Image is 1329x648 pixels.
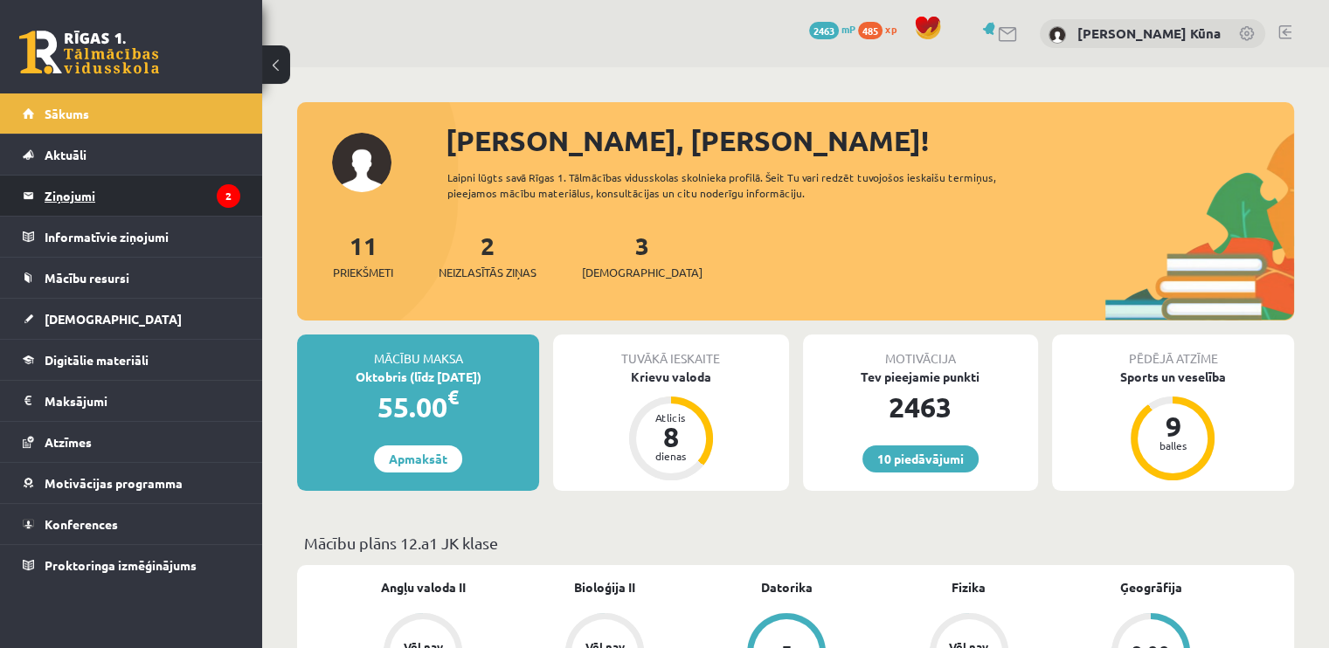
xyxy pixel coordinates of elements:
a: Ģeogrāfija [1119,578,1181,596]
span: Konferences [45,516,118,532]
a: Proktoringa izmēģinājums [23,545,240,585]
a: Atzīmes [23,422,240,462]
a: Motivācijas programma [23,463,240,503]
a: 10 piedāvājumi [862,445,979,472]
a: Informatīvie ziņojumi [23,217,240,257]
div: Tev pieejamie punkti [803,368,1038,386]
a: Datorika [761,578,813,596]
a: Ziņojumi2 [23,176,240,216]
span: 2463 [809,22,839,39]
span: mP [841,22,855,36]
a: Mācību resursi [23,258,240,298]
span: xp [885,22,896,36]
div: Mācību maksa [297,334,539,368]
a: Krievu valoda Atlicis 8 dienas [553,368,788,483]
span: Sākums [45,106,89,121]
a: Digitālie materiāli [23,340,240,380]
a: 11Priekšmeti [333,230,393,281]
legend: Ziņojumi [45,176,240,216]
legend: Informatīvie ziņojumi [45,217,240,257]
a: Konferences [23,504,240,544]
span: 485 [858,22,883,39]
div: Tuvākā ieskaite [553,334,788,368]
span: Digitālie materiāli [45,352,149,368]
a: 485 xp [858,22,905,36]
a: 2Neizlasītās ziņas [439,230,536,281]
span: [DEMOGRAPHIC_DATA] [45,311,182,327]
div: Motivācija [803,334,1038,368]
div: dienas [645,451,697,461]
a: 3[DEMOGRAPHIC_DATA] [582,230,703,281]
a: [PERSON_NAME] Kūna [1077,24,1221,42]
i: 2 [217,184,240,208]
div: Atlicis [645,412,697,423]
span: Priekšmeti [333,264,393,281]
a: Bioloģija II [574,578,635,596]
span: [DEMOGRAPHIC_DATA] [582,264,703,281]
div: Laipni lūgts savā Rīgas 1. Tālmācības vidusskolas skolnieka profilā. Šeit Tu vari redzēt tuvojošo... [447,169,1046,201]
a: [DEMOGRAPHIC_DATA] [23,299,240,339]
div: Sports un veselība [1052,368,1294,386]
p: Mācību plāns 12.a1 JK klase [304,531,1287,555]
legend: Maksājumi [45,381,240,421]
span: Mācību resursi [45,270,129,286]
div: 8 [645,423,697,451]
a: Angļu valoda II [381,578,466,596]
div: Oktobris (līdz [DATE]) [297,368,539,386]
div: 55.00 [297,386,539,428]
div: 2463 [803,386,1038,428]
span: Neizlasītās ziņas [439,264,536,281]
a: Aktuāli [23,134,240,175]
a: Sākums [23,93,240,134]
a: Rīgas 1. Tālmācības vidusskola [19,31,159,74]
span: € [447,384,459,410]
div: Pēdējā atzīme [1052,334,1294,368]
span: Aktuāli [45,147,87,162]
img: Anna Konstance Kūna [1049,26,1066,44]
div: balles [1146,440,1199,451]
a: Maksājumi [23,381,240,421]
span: Atzīmes [45,434,92,450]
a: 2463 mP [809,22,855,36]
a: Fizika [952,578,986,596]
span: Proktoringa izmēģinājums [45,557,197,573]
div: Krievu valoda [553,368,788,386]
a: Sports un veselība 9 balles [1052,368,1294,483]
a: Apmaksāt [374,445,462,472]
div: [PERSON_NAME], [PERSON_NAME]! [446,120,1294,162]
div: 9 [1146,412,1199,440]
span: Motivācijas programma [45,475,183,491]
